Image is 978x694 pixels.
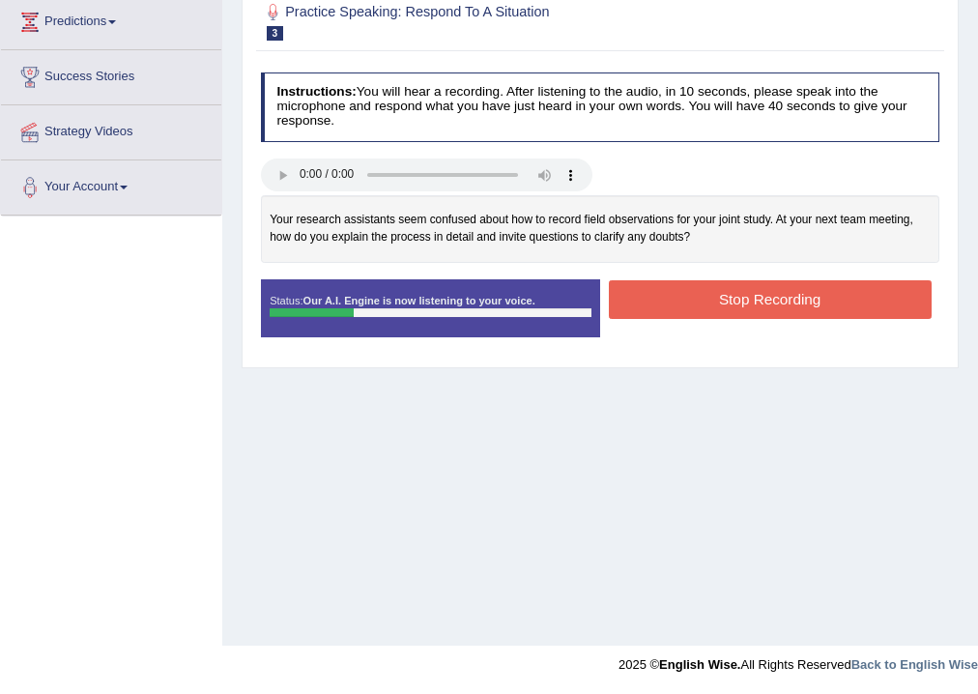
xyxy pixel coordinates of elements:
[1,160,221,209] a: Your Account
[276,84,356,99] b: Instructions:
[1,105,221,154] a: Strategy Videos
[267,26,284,41] span: 3
[618,646,978,674] div: 2025 © All Rights Reserved
[261,195,940,262] div: Your research assistants seem confused about how to record field observations for your joint stud...
[303,295,535,306] strong: Our A.I. Engine is now listening to your voice.
[851,657,978,672] a: Back to English Wise
[659,657,740,672] strong: English Wise.
[609,280,932,318] button: Stop Recording
[1,50,221,99] a: Success Stories
[261,72,940,142] h4: You will hear a recording. After listening to the audio, in 10 seconds, please speak into the mic...
[261,279,600,337] div: Status:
